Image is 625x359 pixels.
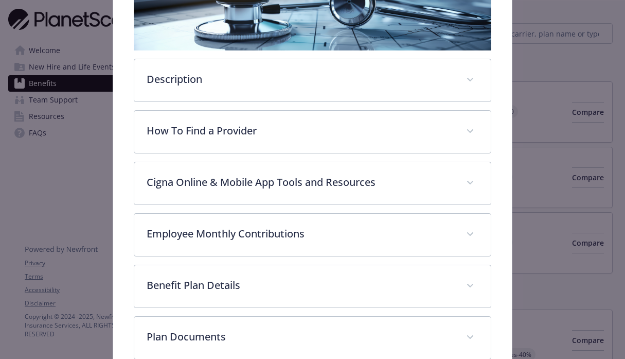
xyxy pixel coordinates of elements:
p: Plan Documents [147,329,454,345]
p: Employee Monthly Contributions [147,226,454,242]
div: Description [134,59,491,101]
div: Employee Monthly Contributions [134,214,491,256]
div: Cigna Online & Mobile App Tools and Resources [134,162,491,204]
p: How To Find a Provider [147,123,454,139]
p: Benefit Plan Details [147,278,454,293]
div: How To Find a Provider [134,111,491,153]
p: Description [147,72,454,87]
div: Benefit Plan Details [134,265,491,307]
p: Cigna Online & Mobile App Tools and Resources [147,175,454,190]
div: Plan Documents [134,317,491,359]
